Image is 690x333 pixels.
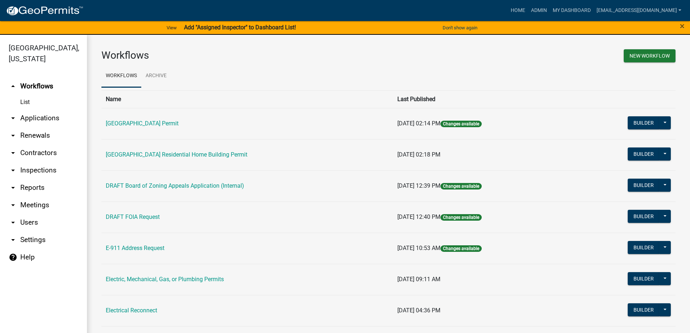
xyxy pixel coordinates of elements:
button: Builder [628,241,660,254]
button: Builder [628,272,660,285]
a: E-911 Address Request [106,245,164,251]
span: Changes available [440,245,482,252]
a: Workflows [101,64,141,88]
a: Admin [528,4,550,17]
button: New Workflow [624,49,676,62]
span: × [680,21,685,31]
i: arrow_drop_down [9,201,17,209]
a: [GEOGRAPHIC_DATA] Permit [106,120,179,127]
a: Electrical Reconnect [106,307,157,314]
i: arrow_drop_down [9,218,17,227]
button: Builder [628,116,660,129]
a: DRAFT Board of Zoning Appeals Application (Internal) [106,182,244,189]
span: [DATE] 10:53 AM [397,245,440,251]
i: help [9,253,17,262]
span: [DATE] 04:36 PM [397,307,440,314]
a: My Dashboard [550,4,594,17]
span: Changes available [440,121,482,127]
i: arrow_drop_down [9,131,17,140]
a: [GEOGRAPHIC_DATA] Residential Home Building Permit [106,151,247,158]
i: arrow_drop_up [9,82,17,91]
a: View [164,22,180,34]
button: Builder [628,179,660,192]
strong: Add "Assigned Inspector" to Dashboard List! [184,24,296,31]
i: arrow_drop_down [9,114,17,122]
i: arrow_drop_down [9,166,17,175]
button: Builder [628,147,660,161]
span: [DATE] 12:40 PM [397,213,440,220]
span: Changes available [440,214,482,221]
i: arrow_drop_down [9,236,17,244]
i: arrow_drop_down [9,183,17,192]
a: DRAFT FOIA Request [106,213,160,220]
button: Builder [628,210,660,223]
span: [DATE] 09:11 AM [397,276,440,283]
th: Name [101,90,393,108]
a: Home [508,4,528,17]
button: Close [680,22,685,30]
span: [DATE] 02:14 PM [397,120,440,127]
a: Archive [141,64,171,88]
h3: Workflows [101,49,383,62]
span: Changes available [440,183,482,190]
i: arrow_drop_down [9,149,17,157]
button: Builder [628,303,660,316]
span: [DATE] 02:18 PM [397,151,440,158]
span: [DATE] 12:39 PM [397,182,440,189]
button: Don't show again [440,22,480,34]
a: Electric, Mechanical, Gas, or Plumbing Permits [106,276,224,283]
a: [EMAIL_ADDRESS][DOMAIN_NAME] [594,4,684,17]
th: Last Published [393,90,574,108]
